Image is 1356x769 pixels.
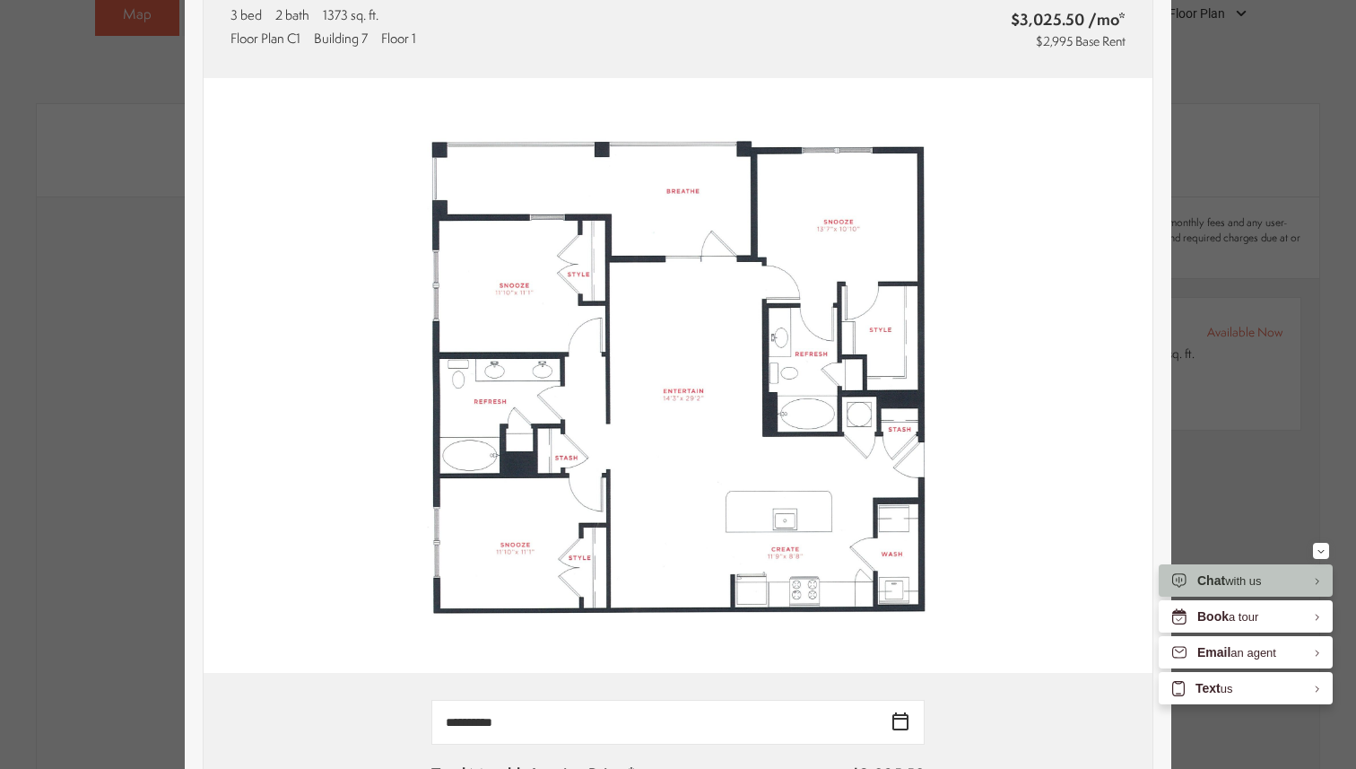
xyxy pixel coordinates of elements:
[1036,32,1126,50] span: $2,995 Base Rent
[908,8,1126,31] span: $3,025.50 /mo*
[381,29,416,48] span: Floor 1
[323,5,378,24] span: 1373 sq. ft.
[204,78,1152,674] img: #7110 - 3 bedroom floor plan layout with 2 bathrooms and 1373 square feet
[314,29,368,48] span: Building 7
[230,29,300,48] span: Floor Plan C1
[275,5,309,24] span: 2 bath
[230,5,262,24] span: 3 bed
